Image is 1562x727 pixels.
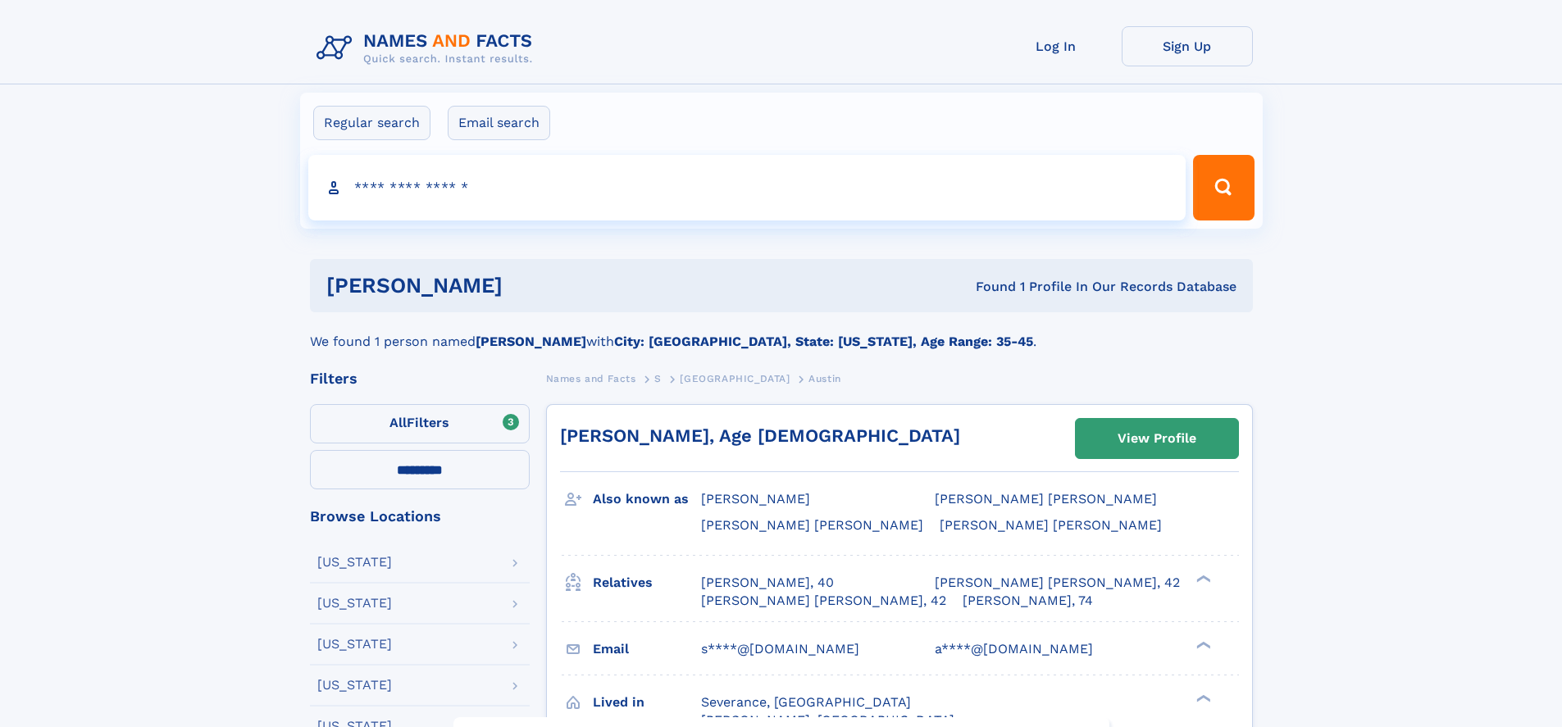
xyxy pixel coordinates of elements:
[680,373,790,384] span: [GEOGRAPHIC_DATA]
[701,517,923,533] span: [PERSON_NAME] [PERSON_NAME]
[476,334,586,349] b: [PERSON_NAME]
[389,415,407,430] span: All
[614,334,1033,349] b: City: [GEOGRAPHIC_DATA], State: [US_STATE], Age Range: 35-45
[326,275,740,296] h1: [PERSON_NAME]
[317,597,392,610] div: [US_STATE]
[1118,420,1196,457] div: View Profile
[317,638,392,651] div: [US_STATE]
[940,517,1162,533] span: [PERSON_NAME] [PERSON_NAME]
[1193,155,1254,220] button: Search Button
[593,485,701,513] h3: Also known as
[310,509,530,524] div: Browse Locations
[990,26,1122,66] a: Log In
[935,491,1157,507] span: [PERSON_NAME] [PERSON_NAME]
[593,635,701,663] h3: Email
[1192,573,1212,584] div: ❯
[963,592,1093,610] a: [PERSON_NAME], 74
[701,694,911,710] span: Severance, [GEOGRAPHIC_DATA]
[680,368,790,388] a: [GEOGRAPHIC_DATA]
[1192,693,1212,703] div: ❯
[654,373,662,384] span: S
[593,688,701,716] h3: Lived in
[448,106,550,140] label: Email search
[313,106,430,140] label: Regular search
[593,569,701,597] h3: Relatives
[308,155,1186,220] input: search input
[739,278,1236,296] div: Found 1 Profile In Our Records Database
[310,312,1253,352] div: We found 1 person named with .
[654,368,662,388] a: S
[935,574,1180,592] a: [PERSON_NAME] [PERSON_NAME], 42
[310,404,530,443] label: Filters
[1122,26,1253,66] a: Sign Up
[310,26,546,70] img: Logo Names and Facts
[701,592,946,610] a: [PERSON_NAME] [PERSON_NAME], 42
[317,556,392,569] div: [US_STATE]
[310,371,530,386] div: Filters
[808,373,841,384] span: Austin
[560,425,960,446] a: [PERSON_NAME], Age [DEMOGRAPHIC_DATA]
[546,368,636,388] a: Names and Facts
[701,491,810,507] span: [PERSON_NAME]
[701,574,834,592] a: [PERSON_NAME], 40
[317,679,392,692] div: [US_STATE]
[1192,639,1212,650] div: ❯
[1076,419,1238,458] a: View Profile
